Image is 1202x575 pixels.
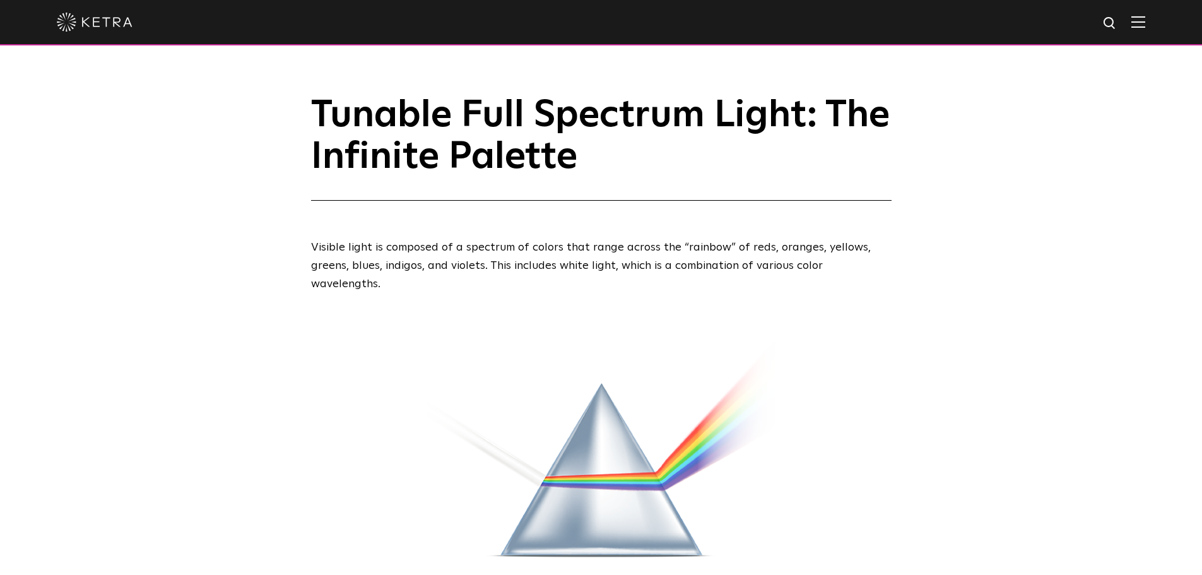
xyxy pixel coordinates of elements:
h1: Tunable Full Spectrum Light: The Infinite Palette [311,95,892,201]
img: search icon [1102,16,1118,32]
img: ketra-logo-2019-white [57,13,133,32]
p: Visible light is composed of a spectrum of colors that range across the “rainbow” of reds, orange... [311,239,892,293]
img: Hamburger%20Nav.svg [1131,16,1145,28]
